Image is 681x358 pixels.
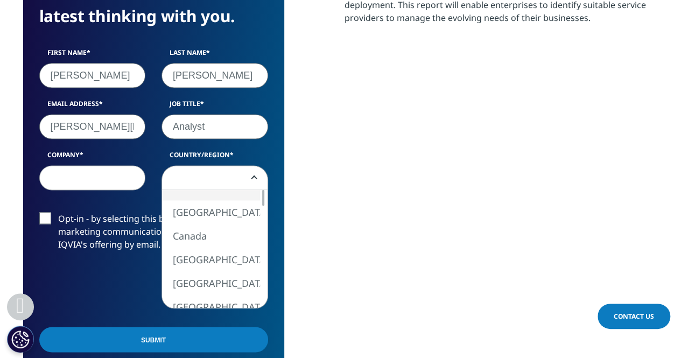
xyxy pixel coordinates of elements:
label: First Name [39,48,146,63]
label: Company [39,150,146,165]
li: [GEOGRAPHIC_DATA] [162,271,260,295]
iframe: reCAPTCHA [39,268,203,310]
label: Job Title [162,99,268,114]
input: Submit [39,327,268,352]
li: [GEOGRAPHIC_DATA] [162,248,260,271]
button: Cookies Settings [7,326,34,353]
label: Country/Region [162,150,268,165]
label: Last Name [162,48,268,63]
label: Email Address [39,99,146,114]
a: Contact Us [598,304,670,329]
li: Canada [162,224,260,248]
label: Opt-in - by selecting this box, I consent to receiving marketing communications and information a... [39,212,268,257]
li: [GEOGRAPHIC_DATA] [162,200,260,224]
li: [GEOGRAPHIC_DATA] [162,295,260,319]
span: Contact Us [614,312,654,321]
